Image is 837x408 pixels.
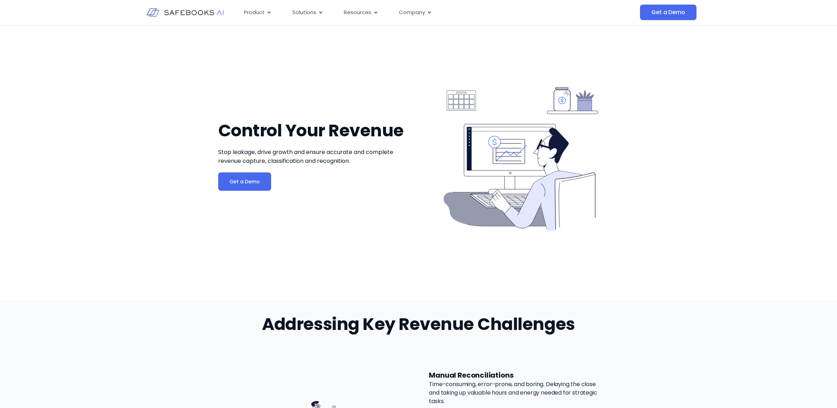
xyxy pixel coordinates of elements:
span: Solutions [292,8,316,17]
img: Billing 1 [436,75,605,244]
span: Get a Demo [229,178,260,185]
a: Get a Demo [640,5,696,20]
span: Company [399,8,425,17]
a: Get a Demo [218,172,271,191]
div: Menu Toggle [238,6,569,19]
nav: Menu [238,6,569,19]
span: Product [244,8,265,17]
h2: Addressing Key Revenue Challenges [252,314,585,334]
span: Stop leakage, drive growth and ensure accurate and complete revenue capture, classification and r... [218,148,393,165]
span: Resources [344,8,371,17]
span: Get a Demo [651,9,685,16]
span: Manual Reconciliations [429,370,513,380]
p: Time-consuming, error-prone, and boring. Delaying the close and taking up valuable hours and ener... [429,380,604,406]
h1: Control Your Revenue [218,121,415,141]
